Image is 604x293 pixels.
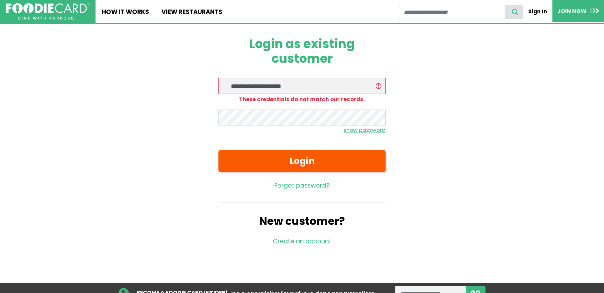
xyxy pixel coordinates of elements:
[6,3,89,20] img: FoodieCard; Eat, Drink, Save, Donate
[523,4,552,18] a: Sign In
[218,150,386,172] button: Login
[218,215,386,228] h2: New customer?
[218,181,386,190] a: Forgot password?
[505,5,523,19] button: search
[399,5,505,19] input: restaurant search
[344,126,386,134] small: show password
[273,237,331,246] a: Create an account
[239,96,365,103] strong: These credentials do not match our records.
[218,37,386,66] h1: Login as existing customer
